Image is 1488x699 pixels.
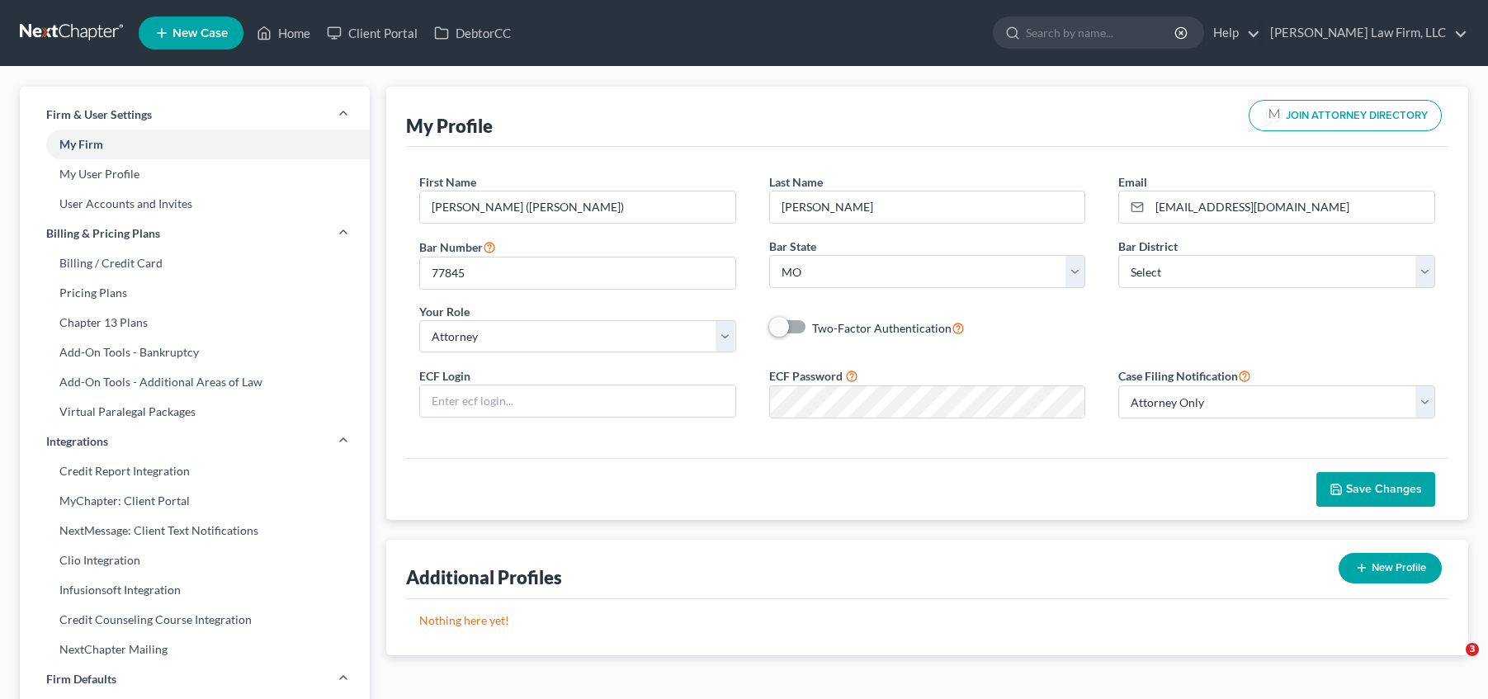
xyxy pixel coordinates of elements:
[20,219,370,248] a: Billing & Pricing Plans
[1118,366,1251,385] label: Case Filing Notification
[769,238,816,255] label: Bar State
[20,546,370,575] a: Clio Integration
[20,427,370,456] a: Integrations
[1262,18,1467,48] a: [PERSON_NAME] Law Firm, LLC
[20,248,370,278] a: Billing / Credit Card
[1118,175,1147,189] span: Email
[419,237,496,257] label: Bar Number
[20,159,370,189] a: My User Profile
[1118,238,1178,255] label: Bar District
[20,516,370,546] a: NextMessage: Client Text Notifications
[419,367,470,385] label: ECF Login
[319,18,426,48] a: Client Portal
[406,114,493,138] div: My Profile
[420,257,735,289] input: #
[20,338,370,367] a: Add-On Tools - Bankruptcy
[769,175,823,189] span: Last Name
[1026,17,1177,48] input: Search by name...
[1339,553,1442,583] button: New Profile
[20,456,370,486] a: Credit Report Integration
[1263,104,1286,127] img: modern-attorney-logo-488310dd42d0e56951fffe13e3ed90e038bc441dd813d23dff0c9337a977f38e.png
[1316,472,1435,507] button: Save Changes
[20,367,370,397] a: Add-On Tools - Additional Areas of Law
[46,671,116,687] span: Firm Defaults
[20,100,370,130] a: Firm & User Settings
[406,565,562,589] div: Additional Profiles
[46,225,160,242] span: Billing & Pricing Plans
[20,278,370,308] a: Pricing Plans
[1150,191,1434,223] input: Enter email...
[172,27,228,40] span: New Case
[769,367,843,385] label: ECF Password
[20,635,370,664] a: NextChapter Mailing
[1432,643,1471,682] iframe: Intercom live chat
[419,175,476,189] span: First Name
[20,486,370,516] a: MyChapter: Client Portal
[420,385,735,417] input: Enter ecf login...
[770,191,1085,223] input: Enter last name...
[1249,100,1442,131] button: JOIN ATTORNEY DIRECTORY
[1466,643,1479,656] span: 3
[419,612,1435,629] p: Nothing here yet!
[1286,111,1428,121] span: JOIN ATTORNEY DIRECTORY
[20,664,370,694] a: Firm Defaults
[46,433,108,450] span: Integrations
[20,397,370,427] a: Virtual Paralegal Packages
[419,305,470,319] span: Your Role
[248,18,319,48] a: Home
[426,18,519,48] a: DebtorCC
[1346,482,1422,496] span: Save Changes
[20,308,370,338] a: Chapter 13 Plans
[812,321,952,335] span: Two-Factor Authentication
[46,106,152,123] span: Firm & User Settings
[420,191,735,223] input: Enter first name...
[1205,18,1260,48] a: Help
[20,189,370,219] a: User Accounts and Invites
[20,130,370,159] a: My Firm
[20,575,370,605] a: Infusionsoft Integration
[20,605,370,635] a: Credit Counseling Course Integration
